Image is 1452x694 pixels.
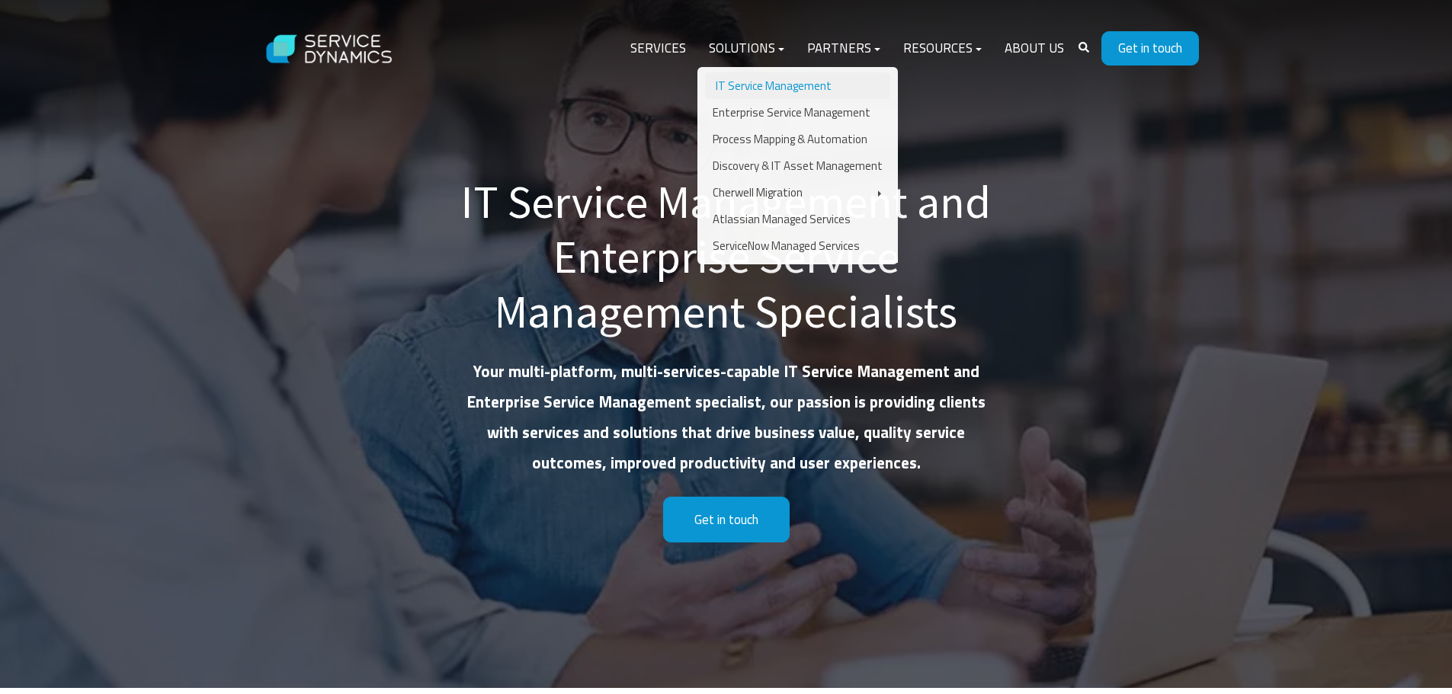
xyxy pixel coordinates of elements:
a: Discovery & IT Asset Management [705,152,890,179]
a: Solutions [697,30,796,67]
a: Partners [796,30,892,67]
a: Cherwell Migration [705,179,890,206]
a: Services [619,30,697,67]
a: Get in touch [1101,31,1199,66]
img: Service Dynamics Logo - White [254,20,406,78]
a: About Us [993,30,1075,67]
a: Get in touch [663,497,790,543]
a: Enterprise Service Management [705,99,890,126]
strong: Your multi-platform, multi-services-capable IT Service Management and Enterprise Service Manageme... [466,359,986,475]
div: Navigation Menu [619,30,1075,67]
a: ServiceNow Managed Services [705,232,890,259]
a: IT Service Management [705,72,890,99]
h1: IT Service Management and Enterprise Service Management Specialists [460,174,993,339]
a: Process Mapping & Automation [705,126,890,152]
a: Resources [892,30,993,67]
a: Atlassian Managed Services [705,206,890,232]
